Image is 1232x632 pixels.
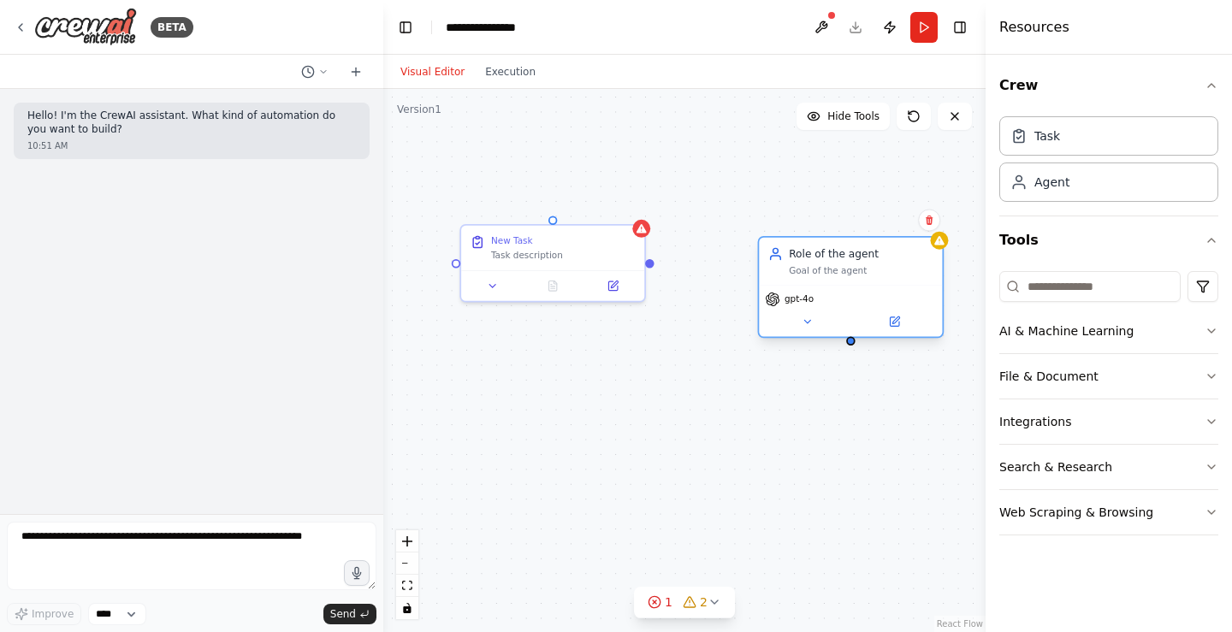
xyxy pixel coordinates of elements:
[323,604,376,624] button: Send
[34,8,137,46] img: Logo
[789,264,933,276] div: Goal of the agent
[1034,174,1069,191] div: Agent
[588,277,639,295] button: Open in side panel
[475,62,546,82] button: Execution
[390,62,475,82] button: Visual Editor
[999,62,1218,109] button: Crew
[758,239,945,340] div: Role of the agentGoal of the agentgpt-4o
[446,19,531,36] nav: breadcrumb
[918,209,940,231] button: Delete node
[999,354,1218,399] button: File & Document
[948,15,972,39] button: Hide right sidebar
[999,17,1069,38] h4: Resources
[789,246,933,261] div: Role of the agent
[999,216,1218,264] button: Tools
[344,560,370,586] button: Click to speak your automation idea
[797,103,890,130] button: Hide Tools
[151,17,193,38] div: BETA
[27,139,356,152] div: 10:51 AM
[521,277,584,295] button: No output available
[634,587,735,618] button: 12
[999,445,1218,489] button: Search & Research
[999,264,1218,549] div: Tools
[396,552,418,575] button: zoom out
[785,293,814,305] span: gpt-4o
[330,607,356,621] span: Send
[700,594,708,611] span: 2
[459,224,646,302] div: New TaskTask description
[394,15,418,39] button: Hide left sidebar
[396,597,418,619] button: toggle interactivity
[999,399,1218,444] button: Integrations
[937,619,983,629] a: React Flow attribution
[852,313,936,331] button: Open in side panel
[827,109,880,123] span: Hide Tools
[999,309,1218,353] button: AI & Machine Learning
[396,530,418,619] div: React Flow controls
[294,62,335,82] button: Switch to previous chat
[397,103,441,116] div: Version 1
[491,234,533,246] div: New Task
[396,575,418,597] button: fit view
[999,490,1218,535] button: Web Scraping & Browsing
[491,250,636,262] div: Task description
[27,109,356,136] p: Hello! I'm the CrewAI assistant. What kind of automation do you want to build?
[342,62,370,82] button: Start a new chat
[7,603,81,625] button: Improve
[665,594,672,611] span: 1
[396,530,418,552] button: zoom in
[999,109,1218,216] div: Crew
[32,607,74,621] span: Improve
[1034,127,1060,145] div: Task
